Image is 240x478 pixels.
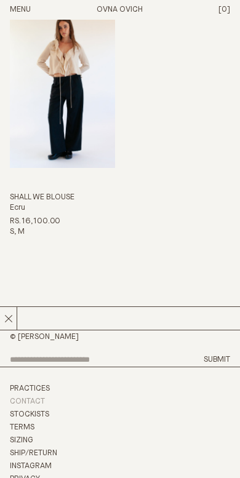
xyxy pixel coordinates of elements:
h2: © [PERSON_NAME] [10,333,230,341]
h4: Ecru [10,203,115,213]
a: Ship/Return [10,449,57,457]
button: Submit [204,356,230,364]
a: Home [97,6,143,14]
span: M [18,228,25,236]
span: S [10,228,18,236]
a: Terms [10,423,34,431]
a: Stockists [10,410,49,418]
img: Shall We Blouse [10,10,115,169]
h3: Shall We Blouse [10,193,115,203]
p: Rs. 16,100.00 [10,217,60,227]
a: Shall We Blouse [10,10,115,237]
span: [0] [218,6,230,14]
a: Contact [10,397,45,405]
a: Instagram [10,462,52,470]
a: Sizing [10,436,33,444]
button: Open Menu [10,5,31,15]
a: Practices [10,384,50,392]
